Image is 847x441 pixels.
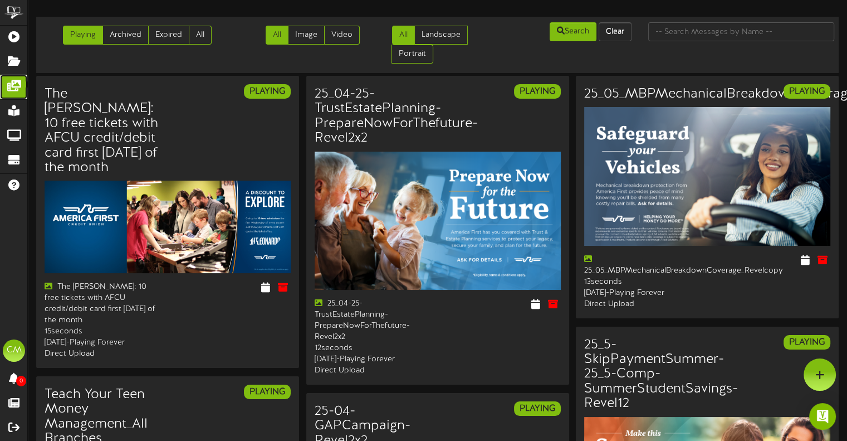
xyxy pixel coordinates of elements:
div: [DATE] - Playing Forever [584,288,699,299]
h3: 25_04-25-TrustEstatePlanning-PrepareNowForThefuture-Revel2x2 [315,87,478,146]
div: 13 seconds [584,277,699,288]
a: Portrait [391,45,433,64]
a: Expired [148,26,189,45]
a: All [266,26,288,45]
strong: PLAYING [789,337,825,347]
div: CM [3,340,25,362]
img: 66e518ac-ecc4-42fa-9790-ab2c23b314f821_theleonardo_revel_3x2.jpg [45,181,291,273]
span: 0 [16,376,26,386]
a: Video [324,26,360,45]
a: Archived [102,26,149,45]
strong: PLAYING [520,86,555,96]
div: Direct Upload [584,299,699,310]
div: 25_05_MBPMechanicalBreakdownCoverage_Revelcopy [584,254,699,277]
strong: PLAYING [789,86,825,96]
a: All [392,26,415,45]
div: 15 seconds [45,326,159,337]
div: The [PERSON_NAME]: 10 free tickets with AFCU credit/debit card first [DATE] of the month [45,282,159,326]
div: 12 seconds [315,343,429,354]
div: Open Intercom Messenger [809,403,836,430]
img: f4a9389c-99d1-4bc7-9b9e-b7aa6cce6505.png [315,152,561,290]
strong: PLAYING [249,387,285,397]
h3: The [PERSON_NAME]: 10 free tickets with AFCU credit/debit card first [DATE] of the month [45,87,159,175]
a: Landscape [414,26,468,45]
div: Direct Upload [315,365,429,376]
input: -- Search Messages by Name -- [648,22,834,41]
img: a9906387-64cc-4663-bcbb-7290b8c619fb.png [584,107,830,246]
button: Search [550,22,596,41]
a: Playing [63,26,103,45]
strong: PLAYING [520,404,555,414]
button: Clear [599,22,631,41]
a: All [189,26,212,45]
div: Direct Upload [45,348,159,360]
div: [DATE] - Playing Forever [315,354,429,365]
h3: 25_5-SkipPaymentSummer-25_5-Comp-SummerStudentSavings-Revel12 [584,338,738,411]
strong: PLAYING [249,86,285,96]
div: [DATE] - Playing Forever [45,337,159,348]
a: Image [288,26,325,45]
div: 25_04-25-TrustEstatePlanning-PrepareNowForThefuture-Revel2x2 [315,298,429,343]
